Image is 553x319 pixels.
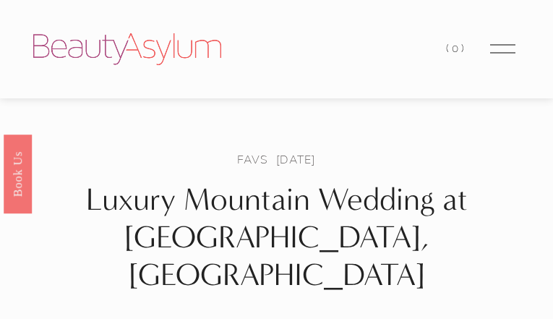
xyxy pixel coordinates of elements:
[452,42,461,55] span: 0
[237,151,267,167] a: Favs
[276,151,316,167] span: [DATE]
[446,42,452,55] span: (
[4,134,32,213] a: Book Us
[33,33,221,65] img: Beauty Asylum | Bridal Hair &amp; Makeup Charlotte &amp; Atlanta
[446,39,466,59] a: 0 items in cart
[33,181,520,294] h1: Luxury Mountain Wedding at [GEOGRAPHIC_DATA], [GEOGRAPHIC_DATA]
[461,42,467,55] span: )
